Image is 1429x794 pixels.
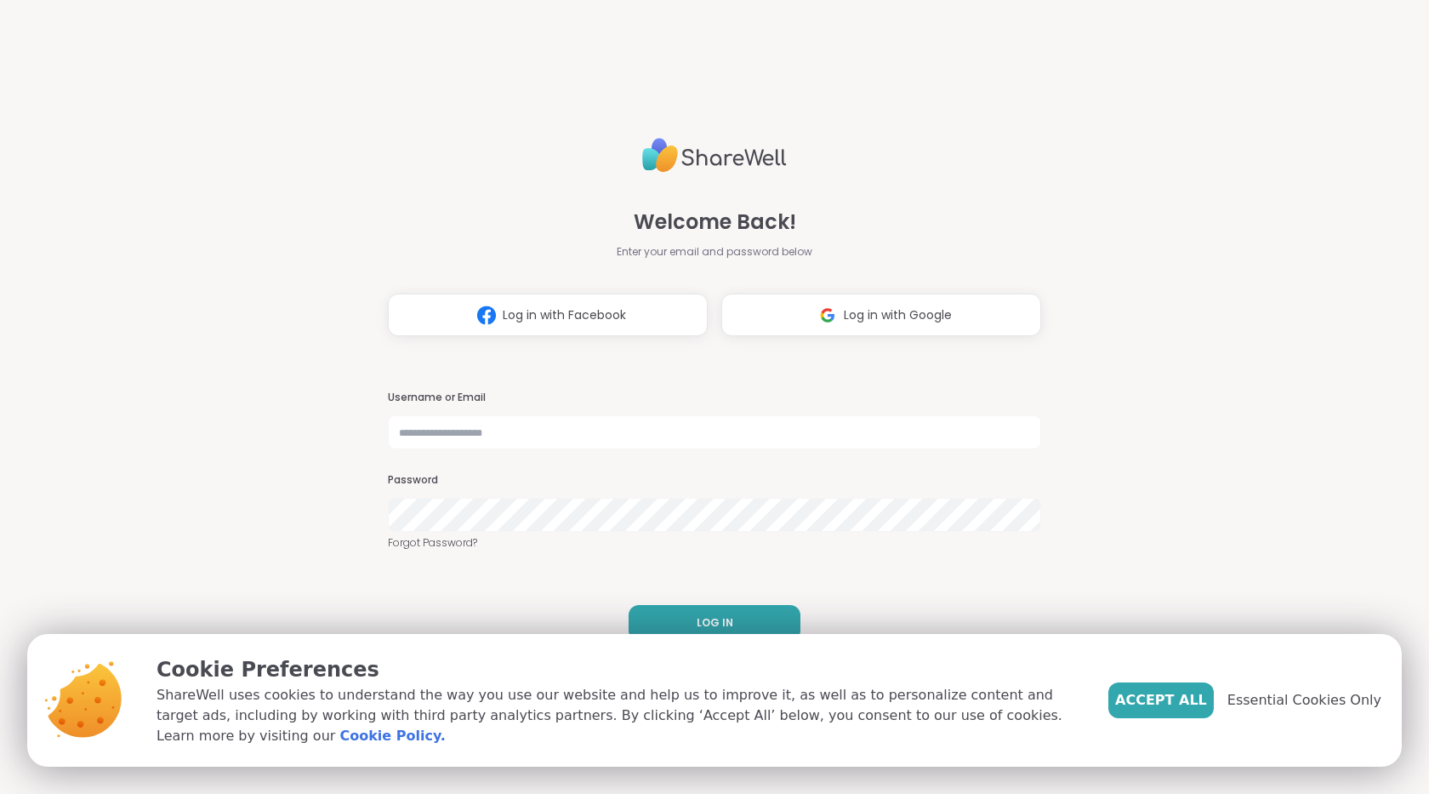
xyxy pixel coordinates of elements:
[697,615,733,631] span: LOG IN
[388,535,1041,551] a: Forgot Password?
[388,473,1041,488] h3: Password
[388,391,1041,405] h3: Username or Email
[811,300,844,331] img: ShareWell Logomark
[157,685,1081,746] p: ShareWell uses cookies to understand the way you use our website and help us to improve it, as we...
[339,726,445,746] a: Cookie Policy.
[844,306,952,324] span: Log in with Google
[503,306,626,324] span: Log in with Facebook
[1108,683,1214,718] button: Accept All
[629,605,800,641] button: LOG IN
[642,131,787,180] img: ShareWell Logo
[634,207,796,237] span: Welcome Back!
[617,244,812,260] span: Enter your email and password below
[470,300,503,331] img: ShareWell Logomark
[721,294,1041,336] button: Log in with Google
[157,654,1081,685] p: Cookie Preferences
[1115,690,1207,711] span: Accept All
[1227,690,1381,711] span: Essential Cookies Only
[388,294,708,336] button: Log in with Facebook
